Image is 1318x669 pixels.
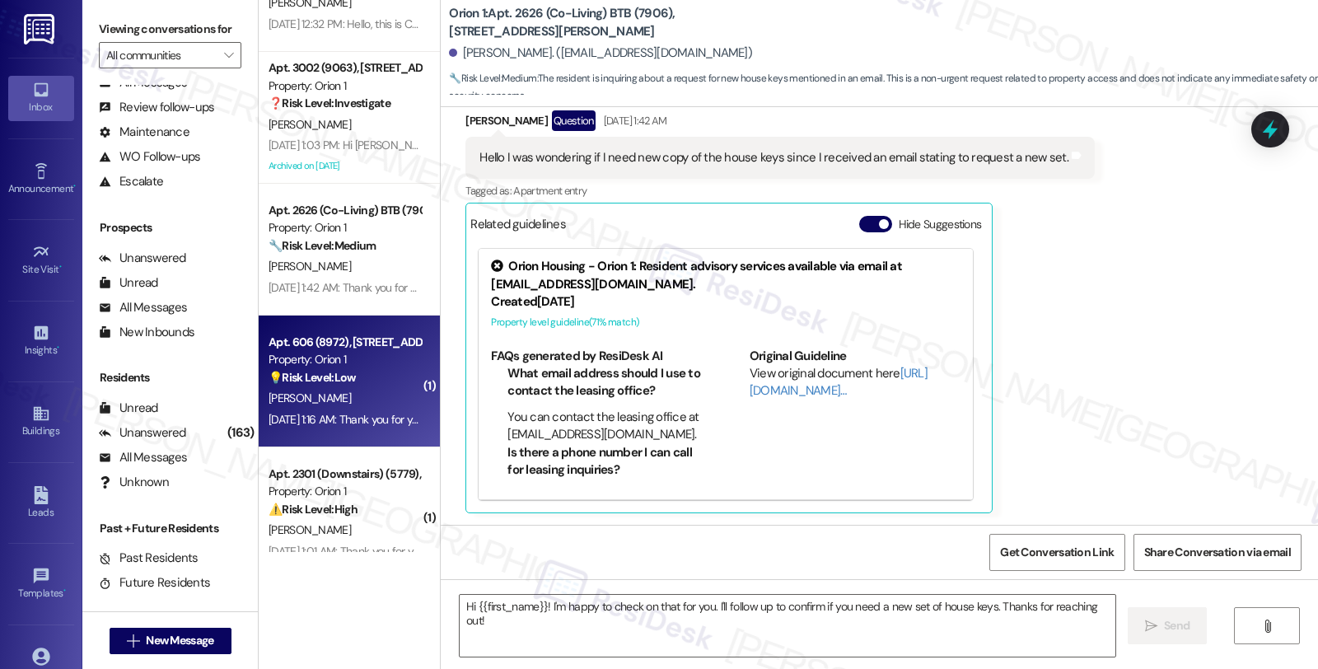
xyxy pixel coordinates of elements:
[99,299,187,316] div: All Messages
[269,16,587,31] div: [DATE] 12:32 PM: Hello, this is Cameryn. Are you my Orion manager?
[82,219,258,236] div: Prospects
[600,112,667,129] div: [DATE] 1:42 AM
[73,180,76,192] span: •
[460,595,1115,657] textarea: Hi {{first_name}}! I'm happy to check on that for you. I'll follow up to confirm if you need a ne...
[106,42,215,68] input: All communities
[479,149,1068,166] div: Hello I was wondering if I need new copy of the house keys since I received an email stating to r...
[8,562,74,606] a: Templates •
[269,370,356,385] strong: 💡 Risk Level: Low
[224,49,233,62] i: 
[552,110,596,131] div: Question
[99,424,186,442] div: Unanswered
[750,348,847,364] b: Original Guideline
[1144,544,1291,561] span: Share Conversation via email
[470,216,566,240] div: Related guidelines
[269,59,421,77] div: Apt. 3002 (9063), [STREET_ADDRESS]
[269,334,421,351] div: Apt. 606 (8972), [STREET_ADDRESS][PERSON_NAME]
[449,5,778,40] b: Orion 1: Apt. 2626 (Co-Living) BTB (7906), [STREET_ADDRESS][PERSON_NAME]
[269,465,421,483] div: Apt. 2301 (Downstairs) (5779), [STREET_ADDRESS][PERSON_NAME]
[267,156,423,176] div: Archived on [DATE]
[8,481,74,526] a: Leads
[99,400,158,417] div: Unread
[99,274,158,292] div: Unread
[110,628,231,654] button: New Message
[449,70,1318,105] span: : The resident is inquiring about a request for new house keys mentioned in an email. This is a n...
[8,400,74,444] a: Buildings
[8,319,74,363] a: Insights •
[82,520,258,537] div: Past + Future Residents
[989,534,1124,571] button: Get Conversation Link
[449,72,536,85] strong: 🔧 Risk Level: Medium
[269,522,351,537] span: [PERSON_NAME]
[269,412,1260,427] div: [DATE] 1:16 AM: Thank you for your message. Our offices are currently closed, but we will contact...
[146,632,213,649] span: New Message
[269,219,421,236] div: Property: Orion 1
[57,342,59,353] span: •
[82,369,258,386] div: Residents
[1133,534,1302,571] button: Share Conversation via email
[513,184,587,198] span: Apartment entry
[99,16,241,42] label: Viewing conversations for
[99,474,169,491] div: Unknown
[269,238,376,253] strong: 🔧 Risk Level: Medium
[491,258,960,293] div: Orion Housing - Orion 1: Resident advisory services available via email at [EMAIL_ADDRESS][DOMAIN...
[99,574,210,592] div: Future Residents
[99,124,189,141] div: Maintenance
[99,449,187,466] div: All Messages
[8,76,74,120] a: Inbox
[750,365,961,400] div: View original document here
[223,420,258,446] div: (163)
[449,44,752,62] div: [PERSON_NAME]. ([EMAIL_ADDRESS][DOMAIN_NAME])
[269,502,358,517] strong: ⚠️ Risk Level: High
[1164,617,1189,634] span: Send
[491,348,662,364] b: FAQs generated by ResiDesk AI
[24,14,58,44] img: ResiDesk Logo
[269,117,351,132] span: [PERSON_NAME]
[465,110,1095,137] div: [PERSON_NAME]
[269,351,421,368] div: Property: Orion 1
[507,365,703,400] li: What email address should I use to contact the leasing office?
[63,585,66,596] span: •
[899,216,982,233] label: Hide Suggestions
[8,238,74,283] a: Site Visit •
[99,148,200,166] div: WO Follow-ups
[269,77,421,95] div: Property: Orion 1
[491,314,960,331] div: Property level guideline ( 71 % match)
[1261,620,1274,633] i: 
[1000,544,1114,561] span: Get Conversation Link
[269,202,421,219] div: Apt. 2626 (Co-Living) BTB (7906), [STREET_ADDRESS][PERSON_NAME]
[59,261,62,273] span: •
[99,99,214,116] div: Review follow-ups
[269,391,351,405] span: [PERSON_NAME]
[99,550,199,567] div: Past Residents
[269,280,1264,295] div: [DATE] 1:42 AM: Thank you for your message. Our offices are currently closed, but we will contact...
[269,259,351,274] span: [PERSON_NAME]
[99,173,163,190] div: Escalate
[269,483,421,500] div: Property: Orion 1
[1145,620,1157,633] i: 
[269,544,1261,559] div: [DATE] 1:01 AM: Thank you for your message. Our offices are currently closed, but we will contact...
[99,250,186,267] div: Unanswered
[491,293,960,311] div: Created [DATE]
[269,96,390,110] strong: ❓ Risk Level: Investigate
[507,409,703,444] li: You can contact the leasing office at [EMAIL_ADDRESS][DOMAIN_NAME].
[465,179,1095,203] div: Tagged as:
[507,444,703,480] li: Is there a phone number I can call for leasing inquiries?
[127,634,139,648] i: 
[99,324,194,341] div: New Inbounds
[1128,607,1208,644] button: Send
[750,365,928,399] a: [URL][DOMAIN_NAME]…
